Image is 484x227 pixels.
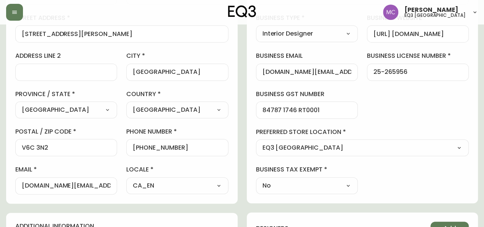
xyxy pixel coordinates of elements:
input: https://www.designshop.com [373,30,462,38]
label: locale [126,165,228,174]
img: logo [228,5,256,18]
label: preferred store location [256,128,469,136]
label: business license number [367,52,469,60]
label: phone number [126,127,228,136]
label: postal / zip code [15,127,117,136]
label: business gst number [256,90,358,98]
img: 6dbdb61c5655a9a555815750a11666cc [383,5,398,20]
label: city [126,52,228,60]
h5: eq3 [GEOGRAPHIC_DATA] [404,13,466,18]
label: business email [256,52,358,60]
label: address line 2 [15,52,117,60]
label: country [126,90,228,98]
label: business tax exempt [256,165,358,174]
span: [PERSON_NAME] [404,7,458,13]
label: email [15,165,117,174]
label: province / state [15,90,117,98]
